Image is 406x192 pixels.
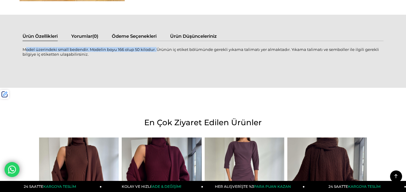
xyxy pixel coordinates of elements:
[112,33,157,41] a: Ödeme Seçenekleri
[170,33,217,41] a: Ürün Düşünceleriniz
[71,33,92,39] span: Yorumlar
[43,184,76,189] span: KARGOYA TESLİM
[23,47,383,63] div: Model üzerindeki small bedendir. Modelin boyu 166 olup 50 kilodur. Ürünün iç etiket bölümünde ger...
[71,33,98,41] a: Yorumlar(0)
[92,33,98,39] span: (0)
[348,184,380,189] span: KARGOYA TESLİM
[23,33,58,41] a: Ürün Özellikleri
[254,184,291,189] span: PARA PUAN KAZAN
[0,181,102,192] a: 24 SAATTEKARGOYA TESLİM
[102,181,203,192] a: KOLAY VE HIZLIİADE & DEĞİŞİM!
[144,118,262,127] span: En Çok Ziyaret Edilen Ürünler
[203,181,305,192] a: HER ALIŞVERİŞTE %3PARA PUAN KAZAN
[151,184,181,189] span: İADE & DEĞİŞİM!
